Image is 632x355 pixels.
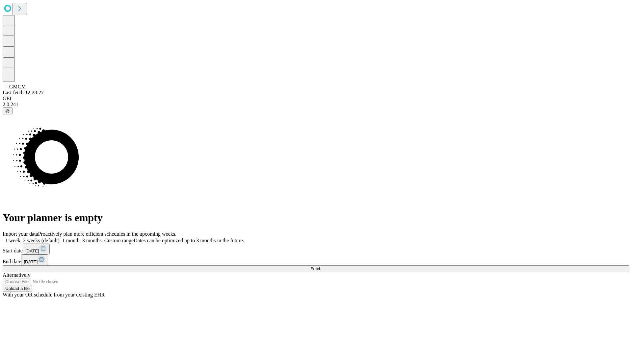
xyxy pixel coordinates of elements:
[3,254,629,265] div: End date
[82,238,102,243] span: 3 months
[3,231,38,237] span: Import your data
[3,292,105,297] span: With your OR schedule from your existing EHR
[3,107,13,114] button: @
[3,285,32,292] button: Upload a file
[3,90,44,95] span: Last fetch: 12:28:27
[23,244,50,254] button: [DATE]
[3,272,30,278] span: Alternatively
[3,96,629,102] div: GEI
[38,231,176,237] span: Proactively plan more efficient schedules in the upcoming weeks.
[134,238,244,243] span: Dates can be optimized up to 3 months in the future.
[62,238,80,243] span: 1 month
[23,238,60,243] span: 2 weeks (default)
[3,265,629,272] button: Fetch
[5,238,20,243] span: 1 week
[25,248,39,253] span: [DATE]
[310,266,321,271] span: Fetch
[104,238,134,243] span: Custom range
[3,212,629,224] h1: Your planner is empty
[9,84,26,89] span: GMCM
[3,102,629,107] div: 2.0.241
[24,259,38,264] span: [DATE]
[5,108,10,113] span: @
[21,254,48,265] button: [DATE]
[3,244,629,254] div: Start date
